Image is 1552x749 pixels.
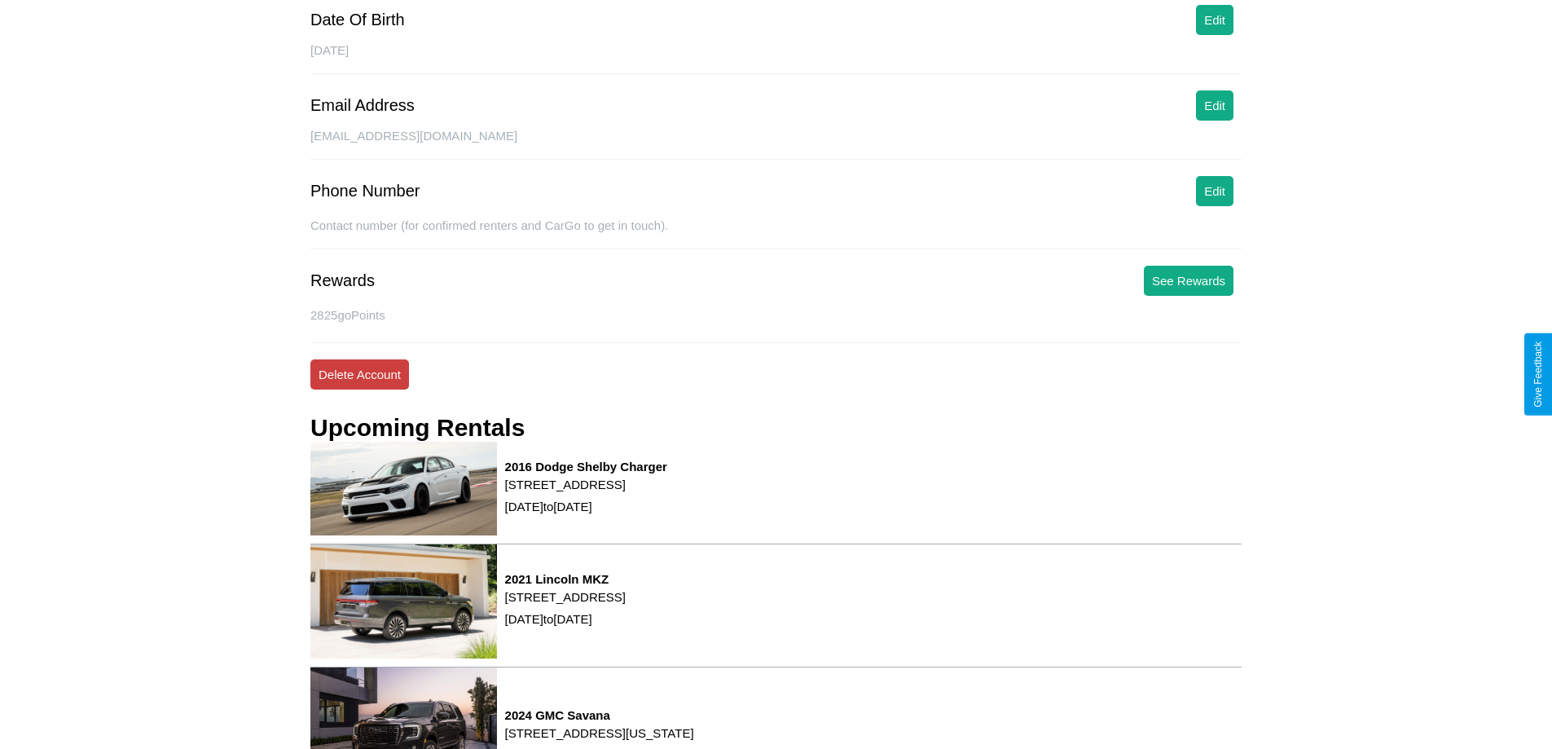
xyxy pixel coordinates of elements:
[505,496,667,518] p: [DATE] to [DATE]
[310,96,415,115] div: Email Address
[310,43,1242,74] div: [DATE]
[505,608,626,630] p: [DATE] to [DATE]
[310,271,375,290] div: Rewards
[310,359,409,390] button: Delete Account
[1196,90,1233,121] button: Edit
[310,218,1242,249] div: Contact number (for confirmed renters and CarGo to get in touch).
[1196,5,1233,35] button: Edit
[310,544,497,659] img: rental
[310,304,1242,326] p: 2825 goPoints
[505,460,667,474] h3: 2016 Dodge Shelby Charger
[310,182,420,200] div: Phone Number
[310,414,525,442] h3: Upcoming Rentals
[505,708,694,722] h3: 2024 GMC Savana
[310,442,497,535] img: rental
[1144,266,1233,296] button: See Rewards
[1532,341,1544,408] div: Give Feedback
[505,722,694,744] p: [STREET_ADDRESS][US_STATE]
[1196,176,1233,206] button: Edit
[505,474,667,496] p: [STREET_ADDRESS]
[310,11,405,29] div: Date Of Birth
[505,572,626,586] h3: 2021 Lincoln MKZ
[505,586,626,608] p: [STREET_ADDRESS]
[310,129,1242,160] div: [EMAIL_ADDRESS][DOMAIN_NAME]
